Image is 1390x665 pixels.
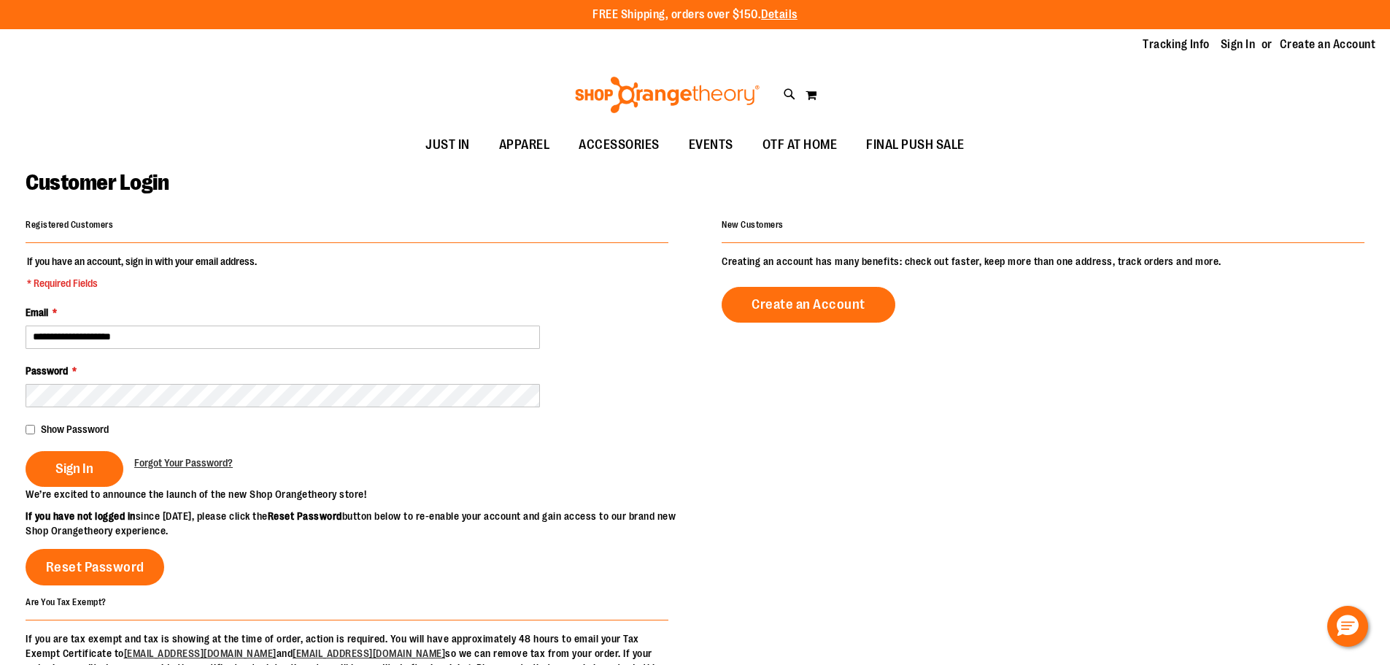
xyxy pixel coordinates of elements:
[674,128,748,162] a: EVENTS
[26,549,164,585] a: Reset Password
[1143,36,1210,53] a: Tracking Info
[26,510,136,522] strong: If you have not logged in
[411,128,484,162] a: JUST IN
[46,559,144,575] span: Reset Password
[579,128,660,161] span: ACCESSORIES
[689,128,733,161] span: EVENTS
[592,7,798,23] p: FREE Shipping, orders over $150.
[852,128,979,162] a: FINAL PUSH SALE
[26,509,695,538] p: since [DATE], please click the button below to re-enable your account and gain access to our bran...
[26,451,123,487] button: Sign In
[752,296,865,312] span: Create an Account
[484,128,565,162] a: APPAREL
[134,457,233,469] span: Forgot Your Password?
[26,487,695,501] p: We’re excited to announce the launch of the new Shop Orangetheory store!
[26,365,68,377] span: Password
[124,647,277,659] a: [EMAIL_ADDRESS][DOMAIN_NAME]
[573,77,762,113] img: Shop Orangetheory
[748,128,852,162] a: OTF AT HOME
[722,220,784,230] strong: New Customers
[293,647,445,659] a: [EMAIL_ADDRESS][DOMAIN_NAME]
[499,128,550,161] span: APPAREL
[27,276,257,291] span: * Required Fields
[41,423,109,435] span: Show Password
[761,8,798,21] a: Details
[1280,36,1376,53] a: Create an Account
[564,128,674,162] a: ACCESSORIES
[26,307,48,318] span: Email
[722,254,1364,269] p: Creating an account has many benefits: check out faster, keep more than one address, track orders...
[26,220,113,230] strong: Registered Customers
[866,128,965,161] span: FINAL PUSH SALE
[26,170,169,195] span: Customer Login
[762,128,838,161] span: OTF AT HOME
[268,510,342,522] strong: Reset Password
[26,596,107,607] strong: Are You Tax Exempt?
[1327,606,1368,647] button: Hello, have a question? Let’s chat.
[425,128,470,161] span: JUST IN
[55,461,93,477] span: Sign In
[1221,36,1256,53] a: Sign In
[134,455,233,470] a: Forgot Your Password?
[722,287,895,323] a: Create an Account
[26,254,258,291] legend: If you have an account, sign in with your email address.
